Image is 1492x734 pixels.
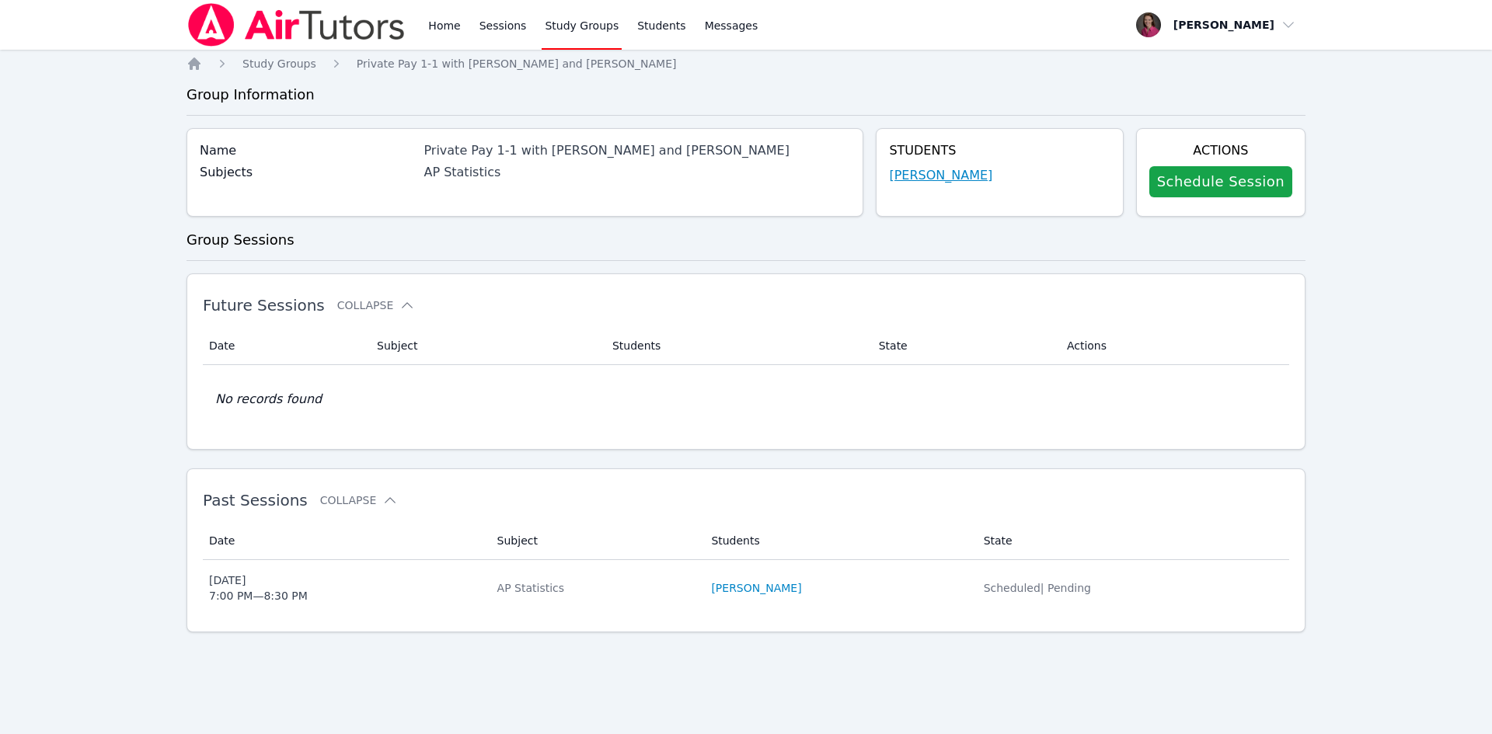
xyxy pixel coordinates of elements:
a: Private Pay 1-1 with [PERSON_NAME] and [PERSON_NAME] [357,56,677,71]
div: AP Statistics [424,163,850,182]
a: Study Groups [242,56,316,71]
h4: Students [889,141,1110,160]
label: Subjects [200,163,414,182]
a: [PERSON_NAME] [711,580,801,596]
th: Date [203,327,368,365]
tr: [DATE]7:00 PM—8:30 PMAP Statistics[PERSON_NAME]Scheduled| Pending [203,560,1289,616]
a: [PERSON_NAME] [889,166,992,185]
div: [DATE] 7:00 PM — 8:30 PM [209,572,308,604]
h3: Group Information [186,84,1305,106]
th: Subject [368,327,603,365]
th: Actions [1058,327,1289,365]
th: State [974,522,1289,560]
th: Students [603,327,870,365]
th: Students [702,522,974,560]
h4: Actions [1149,141,1292,160]
a: Schedule Session [1149,166,1292,197]
th: State [870,327,1058,365]
span: Private Pay 1-1 with [PERSON_NAME] and [PERSON_NAME] [357,57,677,70]
button: Collapse [337,297,415,313]
div: Private Pay 1-1 with [PERSON_NAME] and [PERSON_NAME] [424,141,850,160]
span: Scheduled | Pending [984,582,1091,594]
span: Messages [705,18,758,33]
nav: Breadcrumb [186,56,1305,71]
div: AP Statistics [497,580,693,596]
span: Past Sessions [203,491,308,510]
h3: Group Sessions [186,229,1305,251]
img: Air Tutors [186,3,406,47]
button: Collapse [320,492,398,508]
td: No records found [203,365,1289,433]
th: Date [203,522,488,560]
th: Subject [488,522,702,560]
label: Name [200,141,414,160]
span: Future Sessions [203,296,325,315]
span: Study Groups [242,57,316,70]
